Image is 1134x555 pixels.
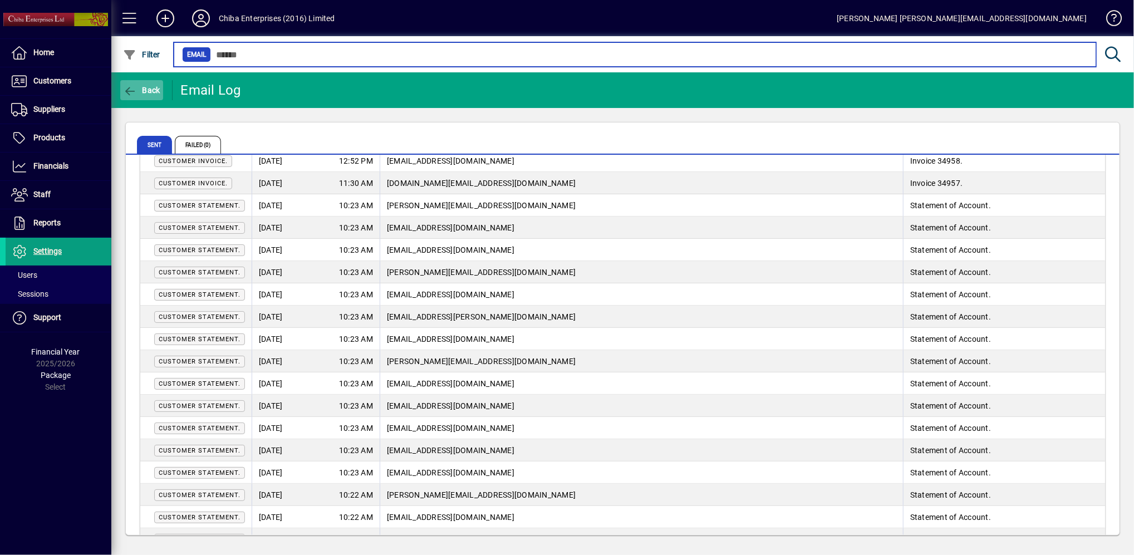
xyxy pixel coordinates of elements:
[339,178,373,189] span: 11:30 AM
[159,425,240,432] span: Customer Statement.
[181,81,241,99] div: Email Log
[159,358,240,365] span: Customer Statement.
[159,469,240,477] span: Customer Statement.
[387,513,514,522] span: [EMAIL_ADDRESS][DOMAIN_NAME]
[339,423,373,434] span: 10:23 AM
[6,266,111,284] a: Users
[33,247,62,256] span: Settings
[910,223,991,232] span: Statement of Account.
[33,313,61,322] span: Support
[159,336,240,343] span: Customer Statement.
[159,180,228,187] span: Customer Invoice.
[387,535,576,544] span: [PERSON_NAME][EMAIL_ADDRESS][DOMAIN_NAME]
[219,9,335,27] div: Chiba Enterprises (2016) Limited
[6,304,111,332] a: Support
[910,268,991,277] span: Statement of Account.
[159,313,240,321] span: Customer Statement.
[33,190,51,199] span: Staff
[339,400,373,411] span: 10:23 AM
[910,468,991,477] span: Statement of Account.
[339,356,373,367] span: 10:23 AM
[910,535,991,544] span: Statement of Account.
[910,179,963,188] span: Invoice 34957.
[910,401,991,410] span: Statement of Account.
[259,467,283,478] span: [DATE]
[6,209,111,237] a: Reports
[32,347,80,356] span: Financial Year
[120,80,163,100] button: Back
[33,76,71,85] span: Customers
[111,80,173,100] app-page-header-button: Back
[259,534,283,545] span: [DATE]
[910,201,991,210] span: Statement of Account.
[259,178,283,189] span: [DATE]
[387,424,514,433] span: [EMAIL_ADDRESS][DOMAIN_NAME]
[6,96,111,124] a: Suppliers
[123,86,160,95] span: Back
[259,489,283,500] span: [DATE]
[339,311,373,322] span: 10:23 AM
[910,290,991,299] span: Statement of Account.
[159,269,240,276] span: Customer Statement.
[159,291,240,298] span: Customer Statement.
[339,155,373,166] span: 12:52 PM
[910,513,991,522] span: Statement of Account.
[159,202,240,209] span: Customer Statement.
[259,311,283,322] span: [DATE]
[837,9,1087,27] div: [PERSON_NAME] [PERSON_NAME][EMAIL_ADDRESS][DOMAIN_NAME]
[910,312,991,321] span: Statement of Account.
[6,181,111,209] a: Staff
[339,289,373,300] span: 10:23 AM
[159,447,240,454] span: Customer Statement.
[259,333,283,345] span: [DATE]
[339,467,373,478] span: 10:23 AM
[339,244,373,256] span: 10:23 AM
[387,490,576,499] span: [PERSON_NAME][EMAIL_ADDRESS][DOMAIN_NAME]
[259,378,283,389] span: [DATE]
[387,223,514,232] span: [EMAIL_ADDRESS][DOMAIN_NAME]
[259,244,283,256] span: [DATE]
[910,446,991,455] span: Statement of Account.
[159,514,240,521] span: Customer Statement.
[41,371,71,380] span: Package
[159,380,240,387] span: Customer Statement.
[159,402,240,410] span: Customer Statement.
[11,289,48,298] span: Sessions
[123,50,160,59] span: Filter
[120,45,163,65] button: Filter
[339,445,373,456] span: 10:23 AM
[387,446,514,455] span: [EMAIL_ADDRESS][DOMAIN_NAME]
[910,379,991,388] span: Statement of Account.
[1098,2,1120,38] a: Knowledge Base
[387,312,576,321] span: [EMAIL_ADDRESS][PERSON_NAME][DOMAIN_NAME]
[387,245,514,254] span: [EMAIL_ADDRESS][DOMAIN_NAME]
[339,512,373,523] span: 10:22 AM
[11,271,37,279] span: Users
[159,158,228,165] span: Customer Invoice.
[387,401,514,410] span: [EMAIL_ADDRESS][DOMAIN_NAME]
[6,39,111,67] a: Home
[33,161,68,170] span: Financials
[910,335,991,343] span: Statement of Account.
[259,356,283,367] span: [DATE]
[259,289,283,300] span: [DATE]
[339,333,373,345] span: 10:23 AM
[159,224,240,232] span: Customer Statement.
[159,492,240,499] span: Customer Statement.
[387,179,576,188] span: [DOMAIN_NAME][EMAIL_ADDRESS][DOMAIN_NAME]
[339,222,373,233] span: 10:23 AM
[259,267,283,278] span: [DATE]
[259,222,283,233] span: [DATE]
[339,489,373,500] span: 10:22 AM
[339,267,373,278] span: 10:23 AM
[910,424,991,433] span: Statement of Account.
[910,156,963,165] span: Invoice 34958.
[137,136,172,154] span: Sent
[183,8,219,28] button: Profile
[387,156,514,165] span: [EMAIL_ADDRESS][DOMAIN_NAME]
[259,423,283,434] span: [DATE]
[148,8,183,28] button: Add
[259,200,283,211] span: [DATE]
[910,357,991,366] span: Statement of Account.
[259,155,283,166] span: [DATE]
